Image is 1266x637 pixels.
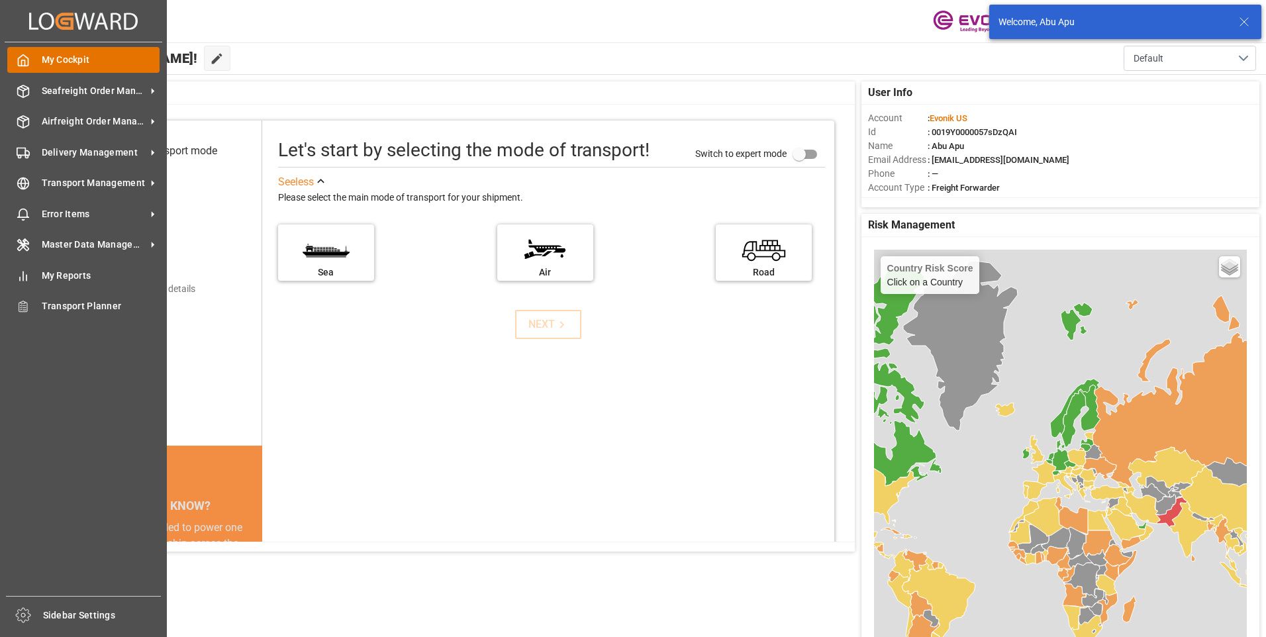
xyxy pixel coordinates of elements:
[887,263,973,273] h4: Country Risk Score
[868,153,928,167] span: Email Address
[55,46,197,71] span: Hello [PERSON_NAME]!
[7,262,160,288] a: My Reports
[515,310,581,339] button: NEXT
[887,263,973,287] div: Click on a Country
[868,125,928,139] span: Id
[933,10,1019,33] img: Evonik-brand-mark-Deep-Purple-RGB.jpeg_1700498283.jpeg
[244,520,262,631] button: next slide / item
[42,115,146,128] span: Airfreight Order Management
[278,136,650,164] div: Let's start by selecting the mode of transport!
[42,299,160,313] span: Transport Planner
[1219,256,1240,277] a: Layers
[528,317,569,332] div: NEXT
[928,113,967,123] span: :
[695,148,787,158] span: Switch to expert mode
[1134,52,1163,66] span: Default
[42,53,160,67] span: My Cockpit
[868,217,955,233] span: Risk Management
[722,266,805,279] div: Road
[42,238,146,252] span: Master Data Management
[42,84,146,98] span: Seafreight Order Management
[868,139,928,153] span: Name
[1124,46,1256,71] button: open menu
[998,15,1226,29] div: Welcome, Abu Apu
[42,176,146,190] span: Transport Management
[43,609,162,622] span: Sidebar Settings
[7,293,160,319] a: Transport Planner
[868,181,928,195] span: Account Type
[7,47,160,73] a: My Cockpit
[868,85,912,101] span: User Info
[278,174,314,190] div: See less
[278,190,825,206] div: Please select the main mode of transport for your shipment.
[504,266,587,279] div: Air
[928,169,938,179] span: : —
[928,155,1069,165] span: : [EMAIL_ADDRESS][DOMAIN_NAME]
[42,269,160,283] span: My Reports
[868,111,928,125] span: Account
[42,207,146,221] span: Error Items
[285,266,367,279] div: Sea
[113,282,195,296] div: Add shipping details
[930,113,967,123] span: Evonik US
[928,183,1000,193] span: : Freight Forwarder
[928,141,964,151] span: : Abu Apu
[928,127,1017,137] span: : 0019Y0000057sDzQAI
[868,167,928,181] span: Phone
[42,146,146,160] span: Delivery Management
